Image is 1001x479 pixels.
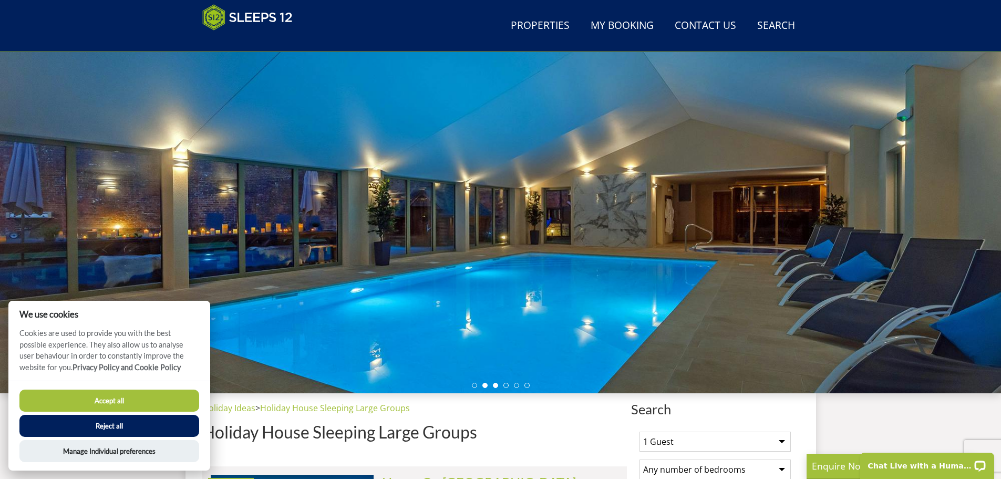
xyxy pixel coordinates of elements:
p: Enquire Now [812,459,969,473]
button: Manage Individual preferences [19,440,199,462]
a: Search [753,14,799,38]
a: My Booking [586,14,658,38]
h2: We use cookies [8,309,210,319]
iframe: LiveChat chat widget [853,446,1001,479]
a: Contact Us [670,14,740,38]
button: Reject all [19,415,199,437]
a: Holiday House Sleeping Large Groups [260,402,410,414]
a: Holiday Ideas [202,402,255,414]
iframe: Customer reviews powered by Trustpilot [197,37,307,46]
button: Accept all [19,390,199,412]
a: Privacy Policy and Cookie Policy [73,363,181,372]
h1: Holiday House Sleeping Large Groups [202,423,627,441]
a: Properties [507,14,574,38]
p: Cookies are used to provide you with the best possible experience. They also allow us to analyse ... [8,328,210,381]
span: > [255,402,260,414]
span: Search [631,402,799,416]
img: Sleeps 12 [202,4,293,30]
